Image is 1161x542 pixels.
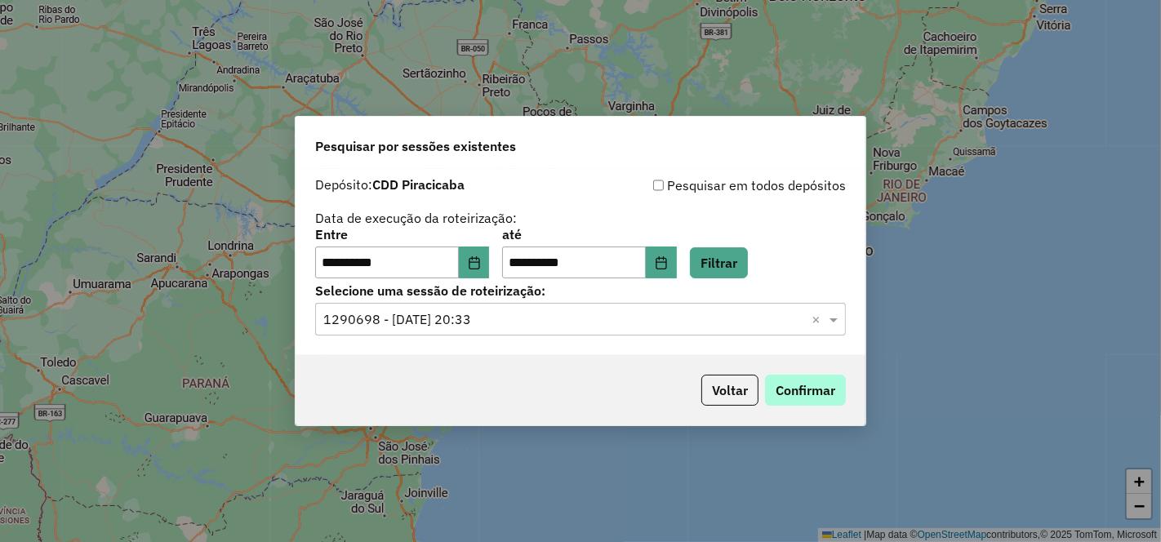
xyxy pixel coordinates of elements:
[646,247,677,279] button: Choose Date
[701,375,758,406] button: Voltar
[315,175,465,194] label: Depósito:
[765,375,846,406] button: Confirmar
[459,247,490,279] button: Choose Date
[372,176,465,193] strong: CDD Piracicaba
[315,208,517,228] label: Data de execução da roteirização:
[690,247,748,278] button: Filtrar
[502,224,676,244] label: até
[315,136,516,156] span: Pesquisar por sessões existentes
[812,309,825,329] span: Clear all
[580,175,846,195] div: Pesquisar em todos depósitos
[315,281,846,300] label: Selecione uma sessão de roteirização:
[315,224,489,244] label: Entre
